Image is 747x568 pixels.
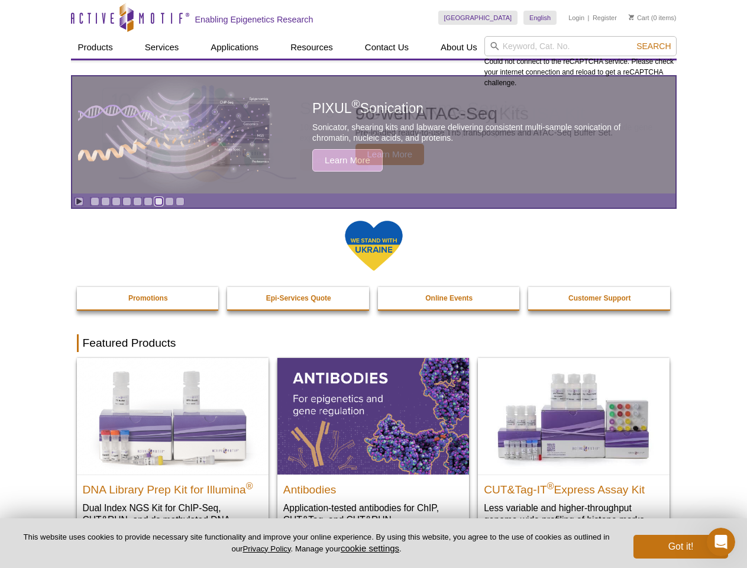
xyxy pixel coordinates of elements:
a: Login [568,14,584,22]
a: CUT&Tag-IT® Express Assay Kit CUT&Tag-IT®Express Assay Kit Less variable and higher-throughput ge... [478,358,670,537]
a: Promotions [77,287,220,309]
a: Online Events [378,287,521,309]
a: Customer Support [528,287,671,309]
a: Go to slide 6 [144,197,153,206]
sup: ® [246,480,253,490]
a: Resources [283,36,340,59]
a: [GEOGRAPHIC_DATA] [438,11,518,25]
a: Go to slide 3 [112,197,121,206]
span: Search [636,41,671,51]
h2: Enabling Epigenetics Research [195,14,313,25]
a: Toggle autoplay [75,197,83,206]
li: | [588,11,590,25]
a: English [523,11,557,25]
img: Your Cart [629,14,634,20]
a: Go to slide 8 [165,197,174,206]
img: All Antibodies [277,358,469,474]
a: DNA Library Prep Kit for Illumina DNA Library Prep Kit for Illumina® Dual Index NGS Kit for ChIP-... [77,358,269,549]
a: Go to slide 7 [154,197,163,206]
img: CUT&Tag-IT® Express Assay Kit [478,358,670,474]
input: Keyword, Cat. No. [484,36,677,56]
a: Cart [629,14,649,22]
p: Dual Index NGS Kit for ChIP-Seq, CUT&RUN, and ds methylated DNA assays. [83,502,263,538]
strong: Online Events [425,294,473,302]
li: (0 items) [629,11,677,25]
button: Search [633,41,674,51]
a: Go to slide 2 [101,197,110,206]
a: Go to slide 4 [122,197,131,206]
button: Got it! [633,535,728,559]
a: Applications [203,36,266,59]
a: Register [593,14,617,22]
a: All Antibodies Antibodies Application-tested antibodies for ChIP, CUT&Tag, and CUT&RUN. [277,358,469,537]
h2: CUT&Tag-IT Express Assay Kit [484,478,664,496]
a: Contact Us [358,36,416,59]
sup: ® [547,480,554,490]
p: This website uses cookies to provide necessary site functionality and improve your online experie... [19,532,614,554]
a: Go to slide 1 [90,197,99,206]
iframe: Intercom live chat [707,528,735,556]
p: Less variable and higher-throughput genome-wide profiling of histone marks​. [484,502,664,526]
a: Privacy Policy [242,544,290,553]
img: DNA Library Prep Kit for Illumina [77,358,269,474]
h2: Featured Products [77,334,671,352]
h2: DNA Library Prep Kit for Illumina [83,478,263,496]
div: Could not connect to the reCAPTCHA service. Please check your internet connection and reload to g... [484,36,677,88]
p: Application-tested antibodies for ChIP, CUT&Tag, and CUT&RUN. [283,502,463,526]
a: Products [71,36,120,59]
strong: Promotions [128,294,168,302]
a: Go to slide 5 [133,197,142,206]
a: Services [138,36,186,59]
img: We Stand With Ukraine [344,220,403,272]
strong: Customer Support [568,294,630,302]
h2: Antibodies [283,478,463,496]
a: Epi-Services Quote [227,287,370,309]
strong: Epi-Services Quote [266,294,331,302]
a: Go to slide 9 [176,197,185,206]
button: cookie settings [341,543,399,553]
a: About Us [434,36,484,59]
